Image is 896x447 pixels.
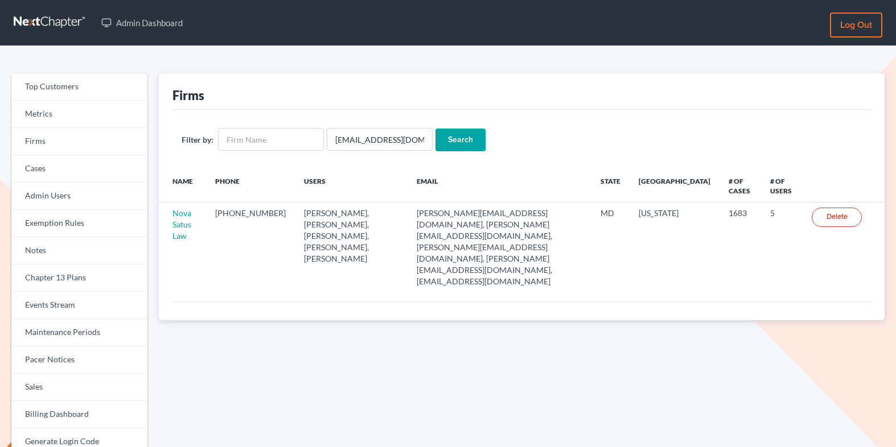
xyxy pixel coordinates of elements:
[11,264,147,292] a: Chapter 13 Plans
[812,208,862,227] a: Delete
[435,129,486,151] input: Search
[591,169,630,202] th: State
[11,319,147,346] a: Maintenance Periods
[761,169,803,202] th: # of Users
[11,346,147,374] a: Pacer Notices
[206,169,295,202] th: Phone
[327,128,433,151] input: Users
[182,134,213,146] label: Filter by:
[206,202,295,292] td: [PHONE_NUMBER]
[172,208,191,241] a: Nova Satus Law
[761,202,803,292] td: 5
[11,292,147,319] a: Events Stream
[591,202,630,292] td: MD
[11,73,147,101] a: Top Customers
[11,237,147,264] a: Notes
[96,13,188,33] a: Admin Dashboard
[11,183,147,210] a: Admin Users
[408,202,591,292] td: [PERSON_NAME][EMAIL_ADDRESS][DOMAIN_NAME], [PERSON_NAME][EMAIL_ADDRESS][DOMAIN_NAME], [PERSON_NAM...
[159,169,206,202] th: Name
[11,128,147,155] a: Firms
[218,128,324,151] input: Firm Name
[11,210,147,237] a: Exemption Rules
[830,13,882,38] a: Log out
[11,374,147,401] a: Sales
[295,169,408,202] th: Users
[630,169,720,202] th: [GEOGRAPHIC_DATA]
[11,401,147,428] a: Billing Dashboard
[11,155,147,183] a: Cases
[11,101,147,128] a: Metrics
[295,202,408,292] td: [PERSON_NAME], [PERSON_NAME], [PERSON_NAME], [PERSON_NAME], [PERSON_NAME]
[630,202,720,292] td: [US_STATE]
[408,169,591,202] th: Email
[720,169,761,202] th: # of Cases
[172,87,204,104] div: Firms
[720,202,761,292] td: 1683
